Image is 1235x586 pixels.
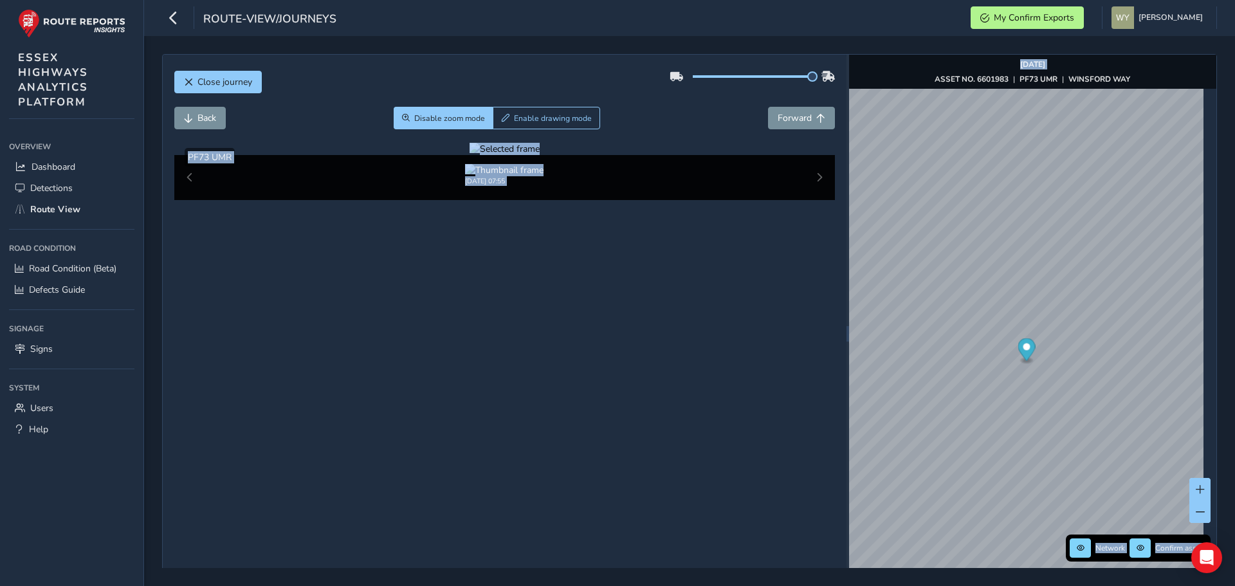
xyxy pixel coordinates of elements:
[197,76,252,88] span: Close journey
[188,151,232,163] span: PF73 UMR
[32,161,75,173] span: Dashboard
[935,74,1130,84] div: | |
[9,279,134,300] a: Defects Guide
[9,178,134,199] a: Detections
[971,6,1084,29] button: My Confirm Exports
[465,176,544,186] div: [DATE] 07:55
[30,402,53,414] span: Users
[1020,74,1057,84] strong: PF73 UMR
[9,338,134,360] a: Signs
[197,112,216,124] span: Back
[9,378,134,398] div: System
[1018,338,1035,365] div: Map marker
[174,107,226,129] button: Back
[768,107,835,129] button: Forward
[29,284,85,296] span: Defects Guide
[1020,59,1045,69] strong: [DATE]
[9,199,134,220] a: Route View
[9,398,134,419] a: Users
[174,71,262,93] button: Close journey
[9,258,134,279] a: Road Condition (Beta)
[1111,6,1134,29] img: diamond-layout
[9,419,134,440] a: Help
[778,112,812,124] span: Forward
[1155,543,1207,553] span: Confirm assets
[994,12,1074,24] span: My Confirm Exports
[394,107,493,129] button: Zoom
[1191,542,1222,573] div: Open Intercom Messenger
[30,203,80,215] span: Route View
[30,343,53,355] span: Signs
[1068,74,1130,84] strong: WINSFORD WAY
[935,74,1009,84] strong: ASSET NO. 6601983
[465,164,544,176] img: Thumbnail frame
[9,319,134,338] div: Signage
[414,113,485,124] span: Disable zoom mode
[18,50,88,109] span: ESSEX HIGHWAYS ANALYTICS PLATFORM
[1095,543,1125,553] span: Network
[514,113,592,124] span: Enable drawing mode
[1111,6,1207,29] button: [PERSON_NAME]
[9,156,134,178] a: Dashboard
[1139,6,1203,29] span: [PERSON_NAME]
[29,262,116,275] span: Road Condition (Beta)
[9,239,134,258] div: Road Condition
[18,9,125,38] img: rr logo
[9,137,134,156] div: Overview
[30,182,73,194] span: Detections
[203,11,336,29] span: route-view/journeys
[29,423,48,435] span: Help
[493,107,600,129] button: Draw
